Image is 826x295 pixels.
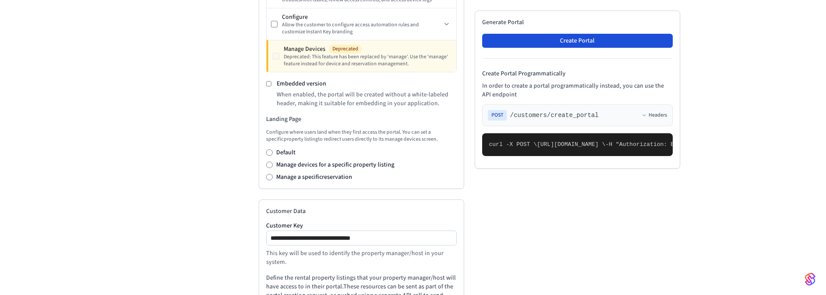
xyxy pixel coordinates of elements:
span: /customers/create_portal [510,111,599,120]
p: When enabled, the portal will be created without a white-labeled header, making it suitable for e... [277,90,456,108]
span: [URL][DOMAIN_NAME] \ [537,141,606,148]
span: POST [488,110,507,121]
label: Customer Key [266,223,457,229]
label: Manage a specific reservation [276,173,352,181]
button: Create Portal [482,34,673,48]
p: In order to create a portal programmatically instead, you can use the API endpoint [482,82,673,99]
div: Deprecated: This feature has been replaced by 'manage'. Use the 'manage' feature instead for devi... [284,53,451,68]
label: Manage devices for a specific property listing [276,160,394,169]
button: Headers [642,112,667,119]
h4: Create Portal Programmatically [482,69,673,78]
div: Allow the customer to configure access automation rules and customize Instant Key branding [282,21,441,36]
p: This key will be used to identify the property manager/host in your system. [266,249,457,267]
label: Default [276,148,296,157]
label: Embedded version [277,79,326,88]
span: Deprecated [329,45,362,53]
div: Configure [282,13,441,21]
div: Manage Devices [284,45,451,53]
img: SeamLogoGradient.69752ec5.svg [805,272,815,286]
h2: Generate Portal [482,18,673,27]
span: -H "Authorization: Bearer seam_api_key_123456" \ [606,141,770,148]
p: Configure where users land when they first access the portal. You can set a specific property lis... [266,129,457,143]
h3: Landing Page [266,115,457,124]
h2: Customer Data [266,207,457,216]
span: curl -X POST \ [489,141,537,148]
